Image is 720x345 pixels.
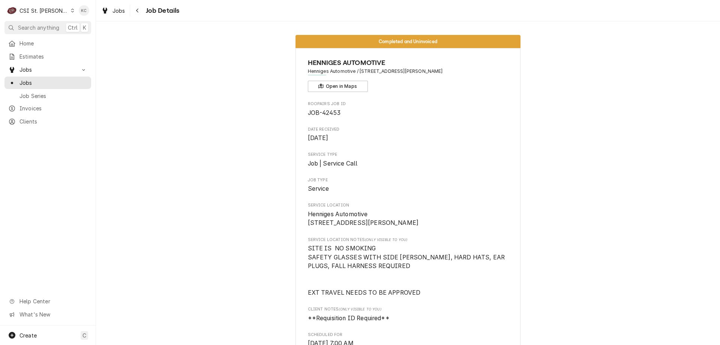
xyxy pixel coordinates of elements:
span: Service Type [308,152,508,158]
span: Roopairs Job ID [308,108,508,118]
span: Ctrl [68,24,78,32]
span: Jobs [19,79,87,87]
span: Estimates [19,53,87,60]
span: Job | Service Call [308,160,358,167]
div: Job Type [308,177,508,193]
div: Service Location [308,202,508,227]
div: Kelly Christen's Avatar [79,5,89,16]
span: Address [308,68,508,75]
div: CSI St. Louis's Avatar [7,5,17,16]
button: Navigate back [132,5,144,17]
div: KC [79,5,89,16]
span: Job Type [308,177,508,183]
button: Open in Maps [308,81,368,92]
a: Go to Jobs [4,63,91,76]
a: Estimates [4,50,91,63]
span: **Requisition ID Required** [308,315,390,322]
span: Jobs [112,7,125,15]
span: Search anything [18,24,59,32]
span: Henniges Automotive [STREET_ADDRESS][PERSON_NAME] [308,211,419,227]
div: Date Received [308,127,508,143]
a: Job Series [4,90,91,102]
div: Status [295,35,520,48]
span: Roopairs Job ID [308,101,508,107]
span: Service [308,185,329,192]
a: Clients [4,115,91,128]
div: [object Object] [308,306,508,322]
a: Home [4,37,91,50]
div: [object Object] [308,237,508,297]
span: Clients [19,118,87,125]
span: Create [19,332,37,339]
span: Job Series [19,92,87,100]
a: Go to What's New [4,308,91,321]
span: Date Received [308,127,508,133]
span: Jobs [19,66,76,74]
span: [DATE] [308,134,328,142]
div: Client Information [308,58,508,92]
button: Search anythingCtrlK [4,21,91,34]
span: Invoices [19,104,87,112]
span: Service Location [308,210,508,227]
a: Invoices [4,102,91,114]
span: Help Center [19,297,87,305]
span: Client Notes [308,306,508,312]
span: Service Type [308,159,508,168]
span: Name [308,58,508,68]
a: Jobs [4,77,91,89]
span: JOB-42453 [308,109,340,116]
span: [object Object] [308,314,508,323]
span: Job Type [308,184,508,193]
a: Jobs [98,5,128,17]
span: Scheduled For [308,332,508,338]
span: SITE IS NO SMOKING SAFETY GLASSES WITH SIDE [PERSON_NAME], HARD HATS, EAR PLUGS, FALL HARNESS REQ... [308,245,507,296]
span: What's New [19,310,87,318]
span: (Only Visible to You) [339,307,381,311]
span: Service Location Notes [308,237,508,243]
div: Service Type [308,152,508,168]
span: Date Received [308,134,508,143]
span: [object Object] [308,244,508,297]
span: Service Location [308,202,508,208]
span: Completed and Uninvoiced [379,39,437,44]
span: Home [19,39,87,47]
a: Go to Help Center [4,295,91,307]
span: Job Details [144,6,180,16]
div: C [7,5,17,16]
div: CSI St. [PERSON_NAME] [19,7,68,15]
span: K [83,24,86,32]
div: Roopairs Job ID [308,101,508,117]
span: C [82,331,86,339]
span: (Only Visible to You) [365,238,407,242]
